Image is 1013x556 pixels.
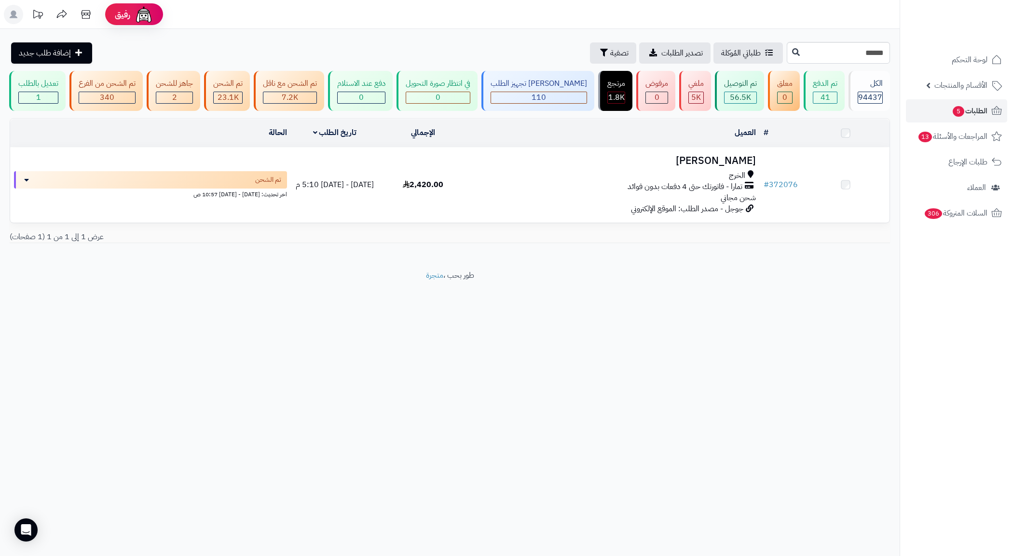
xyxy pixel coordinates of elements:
span: رفيق [115,9,130,20]
a: دفع عند الاستلام 0 [326,71,395,111]
span: 340 [100,92,114,103]
div: تعديل بالطلب [18,78,58,89]
a: العملاء [906,176,1007,199]
span: لوحة التحكم [952,53,987,67]
div: عرض 1 إلى 1 من 1 (1 صفحات) [2,231,450,243]
a: إضافة طلب جديد [11,42,92,64]
span: المراجعات والأسئلة [917,130,987,143]
div: 0 [338,92,385,103]
a: العميل [735,127,756,138]
span: 1.8K [608,92,625,103]
span: 0 [436,92,440,103]
a: تصدير الطلبات [639,42,711,64]
span: تم الشحن [255,175,281,185]
a: متجرة [426,270,443,281]
div: تم الشحن من الفرع [79,78,136,89]
span: جوجل - مصدر الطلب: الموقع الإلكتروني [631,203,743,215]
a: تم الشحن من الفرع 340 [68,71,145,111]
span: الخرج [729,170,745,181]
span: 5 [953,106,964,117]
div: مرفوض [645,78,668,89]
a: طلبات الإرجاع [906,150,1007,174]
span: 1 [36,92,41,103]
a: المراجعات والأسئلة13 [906,125,1007,148]
span: شحن مجاني [721,192,756,203]
div: تم التوصيل [724,78,757,89]
div: 110 [491,92,587,103]
a: لوحة التحكم [906,48,1007,71]
img: ai-face.png [134,5,153,24]
div: 2 [156,92,192,103]
span: 0 [655,92,659,103]
span: 13 [918,132,932,142]
div: 0 [646,92,668,103]
div: تم الدفع [813,78,837,89]
span: 94437 [858,92,882,103]
a: السلات المتروكة306 [906,202,1007,225]
a: طلباتي المُوكلة [713,42,783,64]
div: جاهز للشحن [156,78,193,89]
a: تم الشحن 23.1K [202,71,252,111]
a: الإجمالي [411,127,435,138]
div: ملغي [688,78,704,89]
a: ملغي 5K [677,71,713,111]
a: تحديثات المنصة [26,5,50,27]
a: مرتجع 1.8K [596,71,634,111]
div: Open Intercom Messenger [14,518,38,542]
span: 23.1K [218,92,239,103]
div: معلق [777,78,793,89]
a: [PERSON_NAME] تجهيز الطلب 110 [479,71,596,111]
span: طلباتي المُوكلة [721,47,761,59]
div: 23120 [214,92,242,103]
span: 7.2K [282,92,298,103]
div: 4954 [689,92,703,103]
div: 1806 [608,92,625,103]
span: العملاء [967,181,986,194]
div: 0 [778,92,792,103]
span: طلبات الإرجاع [948,155,987,169]
div: مرتجع [607,78,625,89]
span: إضافة طلب جديد [19,47,71,59]
a: الطلبات5 [906,99,1007,122]
span: 5K [691,92,701,103]
a: جاهز للشحن 2 [145,71,202,111]
span: تصدير الطلبات [661,47,703,59]
a: تعديل بالطلب 1 [7,71,68,111]
span: 2,420.00 [403,179,443,190]
div: دفع عند الاستلام [337,78,385,89]
div: 0 [406,92,470,103]
span: 2 [172,92,177,103]
a: الكل94437 [847,71,892,111]
button: تصفية [590,42,636,64]
a: في انتظار صورة التحويل 0 [395,71,479,111]
div: تم الشحن مع ناقل [263,78,317,89]
div: 1 [19,92,58,103]
span: 110 [532,92,546,103]
span: [DATE] - [DATE] 5:10 م [296,179,374,190]
a: تاريخ الطلب [313,127,357,138]
a: الحالة [269,127,287,138]
a: تم الشحن مع ناقل 7.2K [252,71,326,111]
a: تم التوصيل 56.5K [713,71,766,111]
a: تم الدفع 41 [802,71,847,111]
span: 306 [925,208,942,219]
span: تصفية [610,47,629,59]
div: 56503 [725,92,756,103]
div: الكل [858,78,883,89]
div: في انتظار صورة التحويل [406,78,470,89]
span: تمارا - فاتورتك حتى 4 دفعات بدون فوائد [628,181,742,192]
a: #372076 [764,179,798,190]
a: معلق 0 [766,71,802,111]
div: 7223 [263,92,316,103]
div: اخر تحديث: [DATE] - [DATE] 10:57 ص [14,189,287,199]
div: [PERSON_NAME] تجهيز الطلب [491,78,587,89]
span: # [764,179,769,190]
div: تم الشحن [213,78,243,89]
a: مرفوض 0 [634,71,677,111]
span: الطلبات [952,104,987,118]
div: 340 [79,92,135,103]
span: 0 [359,92,364,103]
div: 41 [813,92,837,103]
span: الأقسام والمنتجات [934,79,987,92]
span: 41 [821,92,830,103]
